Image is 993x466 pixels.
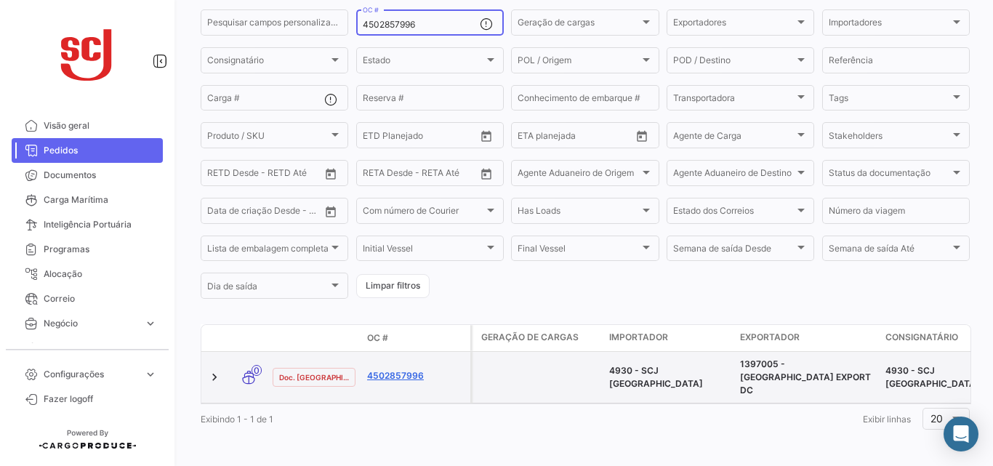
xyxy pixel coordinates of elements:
[399,170,453,180] input: Até
[44,243,157,256] span: Programas
[44,368,138,381] span: Configurações
[12,237,163,262] a: Programas
[481,331,579,344] span: Geração de cargas
[12,286,163,311] a: Correio
[609,331,668,344] span: Importador
[363,57,484,68] span: Estado
[631,125,653,147] button: Open calendar
[144,342,157,355] span: expand_more
[44,292,157,305] span: Correio
[673,170,795,180] span: Agente Aduaneiro de Destino
[230,332,267,344] datatable-header-cell: Modo de Transporte
[734,325,880,351] datatable-header-cell: Exportador
[885,365,979,389] span: 4930 - SCJ Brasil
[363,246,484,256] span: Initial Vessel
[51,17,124,90] img: scj_logo1.svg
[207,170,233,180] input: Desde
[44,169,157,182] span: Documentos
[44,119,157,132] span: Visão geral
[44,342,138,355] span: Estatística
[603,325,734,351] datatable-header-cell: Importador
[12,212,163,237] a: Inteligência Portuária
[207,208,233,218] input: Desde
[829,20,950,30] span: Importadores
[518,20,639,30] span: Geração de cargas
[207,284,329,294] span: Dia de saída
[12,138,163,163] a: Pedidos
[609,365,703,389] span: 4930 - SCJ Brasil
[44,393,157,406] span: Fazer logoff
[44,144,157,157] span: Pedidos
[673,208,795,218] span: Estado dos Correios
[44,317,138,330] span: Negócio
[12,262,163,286] a: Alocação
[829,246,950,256] span: Semana de saída Até
[244,170,297,180] input: Até
[518,170,639,180] span: Agente Aduaneiro de Origem
[144,317,157,330] span: expand_more
[829,170,950,180] span: Status da documentação
[12,163,163,188] a: Documentos
[320,163,342,185] button: Open calendar
[207,370,222,385] a: Expand/Collapse Row
[673,57,795,68] span: POD / Destino
[207,132,329,142] span: Produto / SKU
[399,132,453,142] input: Até
[475,163,497,185] button: Open calendar
[518,57,639,68] span: POL / Origem
[885,331,958,344] span: Consignatário
[363,170,389,180] input: Desde
[207,246,329,256] span: Lista de embalagem completa
[12,113,163,138] a: Visão geral
[363,132,389,142] input: Desde
[207,57,329,68] span: Consignatário
[673,95,795,105] span: Transportadora
[473,325,603,351] datatable-header-cell: Geração de cargas
[361,326,470,350] datatable-header-cell: OC #
[12,188,163,212] a: Carga Marítima
[279,371,349,383] span: Doc. [GEOGRAPHIC_DATA]
[267,332,361,344] datatable-header-cell: Estado Doc.
[944,417,978,451] div: Abrir Intercom Messenger
[44,193,157,206] span: Carga Marítima
[740,331,800,344] span: Exportador
[518,132,544,142] input: Desde
[320,201,342,222] button: Open calendar
[740,358,871,395] span: 1397005 - TOLUCA EXPORT DC
[144,368,157,381] span: expand_more
[201,414,273,425] span: Exibindo 1 - 1 de 1
[673,132,795,142] span: Agente de Carga
[252,365,262,376] span: 0
[829,132,950,142] span: Stakeholders
[518,208,639,218] span: Has Loads
[518,246,639,256] span: Final Vessel
[367,369,465,382] a: 4502857996
[673,20,795,30] span: Exportadores
[44,218,157,231] span: Inteligência Portuária
[356,274,430,298] button: Limpar filtros
[367,332,388,345] span: OC #
[363,208,484,218] span: Com número de Courier
[475,125,497,147] button: Open calendar
[44,268,157,281] span: Alocação
[930,412,943,425] span: 20
[863,414,911,425] span: Exibir linhas
[673,246,795,256] span: Semana de saída Desde
[829,95,950,105] span: Tags
[554,132,608,142] input: Até
[244,208,297,218] input: Até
